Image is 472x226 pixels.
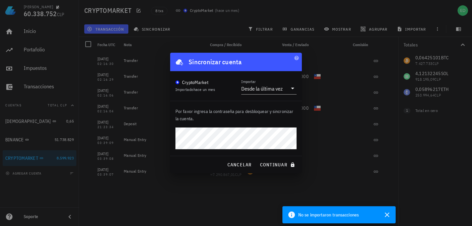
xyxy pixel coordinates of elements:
[189,57,242,67] div: Sincronizar cuenta
[298,211,359,218] span: No se importaron transacciones
[241,79,256,84] label: Importar
[257,159,299,171] button: continuar
[175,87,215,92] span: Importado
[224,159,254,171] button: cancelar
[241,85,283,92] div: Desde la última vez
[175,80,179,84] img: CryptoMKT
[227,162,251,168] span: cancelar
[260,162,297,168] span: continuar
[175,108,297,122] p: Por favor ingresa la contraseña para desbloquear y sincronizar la cuenta.
[241,83,297,94] div: ImportarDesde la última vez
[182,79,208,86] div: CryptoMarket
[194,87,215,92] span: hace un mes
